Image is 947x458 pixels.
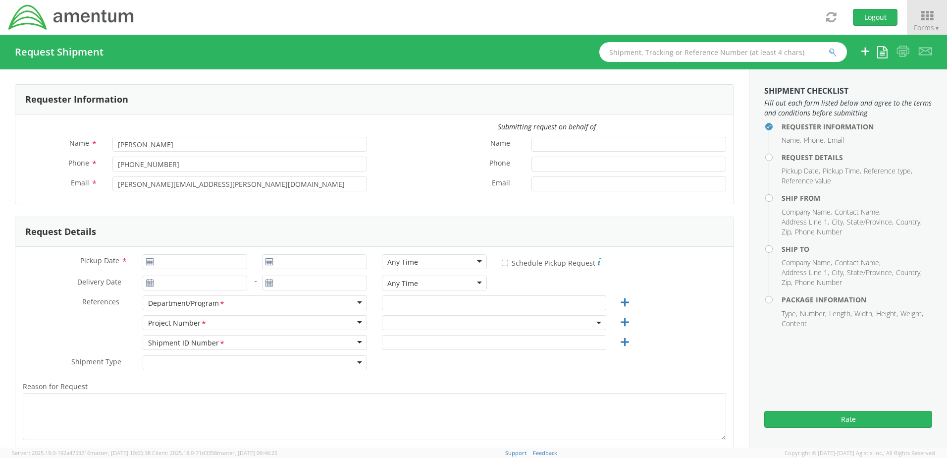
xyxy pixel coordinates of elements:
[152,449,277,457] span: Client: 2025.18.0-71d3358
[12,449,151,457] span: Server: 2025.19.0-192a4753216
[490,138,510,150] span: Name
[896,268,922,278] li: Country
[782,258,832,268] li: Company Name
[387,257,418,267] div: Any Time
[782,319,807,329] li: Content
[800,309,827,319] li: Number
[782,278,792,287] li: Zip
[835,258,881,268] li: Contact Name
[68,158,89,168] span: Phone
[782,135,801,145] li: Name
[782,166,820,176] li: Pickup Date
[782,207,832,217] li: Company Name
[505,449,526,457] a: Support
[502,256,601,268] label: Schedule Pickup Request
[71,178,89,187] span: Email
[900,309,923,319] li: Weight
[823,166,861,176] li: Pickup Time
[832,217,844,227] li: City
[498,122,596,131] i: Submitting request on behalf of
[835,207,881,217] li: Contact Name
[15,47,104,57] h4: Request Shipment
[25,95,128,105] h3: Requester Information
[785,449,935,457] span: Copyright © [DATE]-[DATE] Agistix Inc., All Rights Reserved
[782,296,932,303] h4: Package Information
[832,268,844,278] li: City
[71,357,121,368] span: Shipment Type
[387,279,418,288] div: Any Time
[914,23,940,32] span: Forms
[934,24,940,32] span: ▼
[896,217,922,227] li: Country
[782,154,932,161] h4: Request Details
[782,309,797,319] li: Type
[25,227,96,237] h3: Request Details
[782,268,829,278] li: Address Line 1
[77,277,121,288] span: Delivery Date
[828,135,844,145] li: Email
[764,98,932,118] span: Fill out each form listed below and agree to the terms and conditions before submitting
[782,245,932,253] h4: Ship To
[217,449,277,457] span: master, [DATE] 09:46:25
[7,3,135,31] img: dyn-intl-logo-049831509241104b2a82.png
[829,309,852,319] li: Length
[533,449,557,457] a: Feedback
[23,382,88,391] span: Reason for Request
[854,309,874,319] li: Width
[876,309,898,319] li: Height
[764,411,932,428] button: Rate
[847,268,894,278] li: State/Province
[782,123,932,130] h4: Requester Information
[853,9,897,26] button: Logout
[599,42,847,62] input: Shipment, Tracking or Reference Number (at least 4 chars)
[69,138,89,148] span: Name
[82,297,119,306] span: References
[148,338,225,348] div: Shipment ID Number
[782,217,829,227] li: Address Line 1
[804,135,825,145] li: Phone
[492,178,510,189] span: Email
[80,256,119,265] span: Pickup Date
[795,278,842,287] li: Phone Number
[502,260,508,266] input: Schedule Pickup Request
[23,447,95,456] span: Shipment Notification
[782,194,932,202] h4: Ship From
[148,298,225,309] div: Department/Program
[782,227,792,237] li: Zip
[489,158,510,170] span: Phone
[795,227,842,237] li: Phone Number
[382,447,411,456] span: Message
[847,217,894,227] li: State/Province
[864,166,912,176] li: Reference type
[90,449,151,457] span: master, [DATE] 10:05:38
[148,318,207,329] div: Project Number
[764,87,932,96] h3: Shipment Checklist
[782,176,831,186] li: Reference value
